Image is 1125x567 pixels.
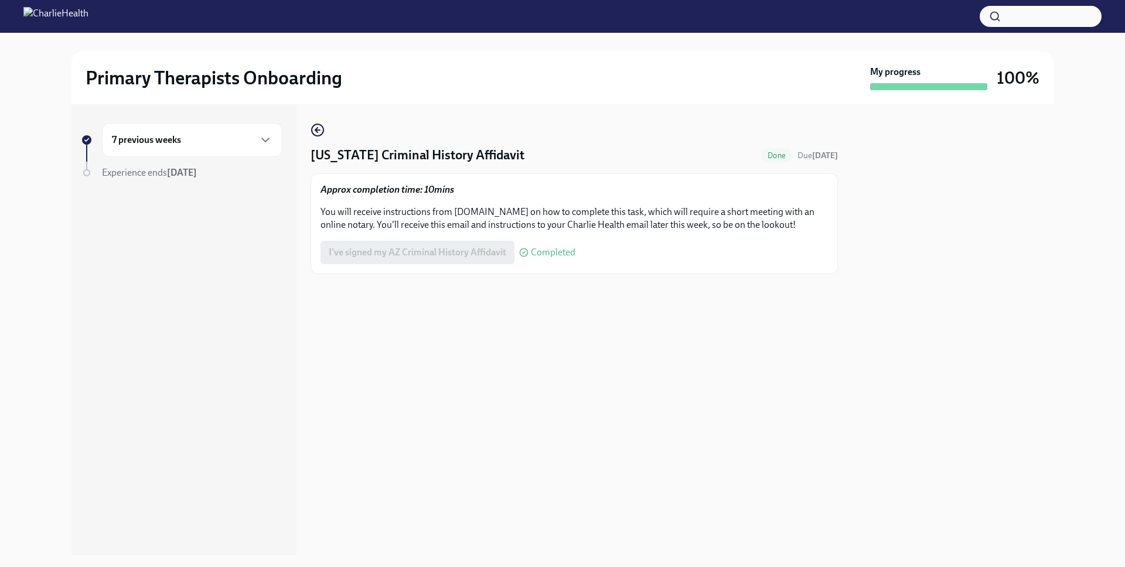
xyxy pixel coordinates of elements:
[321,184,454,195] strong: Approx completion time: 10mins
[797,150,838,161] span: June 29th, 2025 08:00
[997,67,1039,88] h3: 100%
[870,66,921,78] strong: My progress
[167,167,197,178] strong: [DATE]
[761,151,793,160] span: Done
[812,151,838,160] strong: [DATE]
[797,151,838,160] span: Due
[321,206,828,231] p: You will receive instructions from [DOMAIN_NAME] on how to complete this task, which will require...
[311,146,524,164] h4: [US_STATE] Criminal History Affidavit
[531,248,575,257] span: Completed
[102,123,282,157] div: 7 previous weeks
[86,66,342,90] h2: Primary Therapists Onboarding
[112,134,181,146] h6: 7 previous weeks
[102,167,197,178] span: Experience ends
[23,7,88,26] img: CharlieHealth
